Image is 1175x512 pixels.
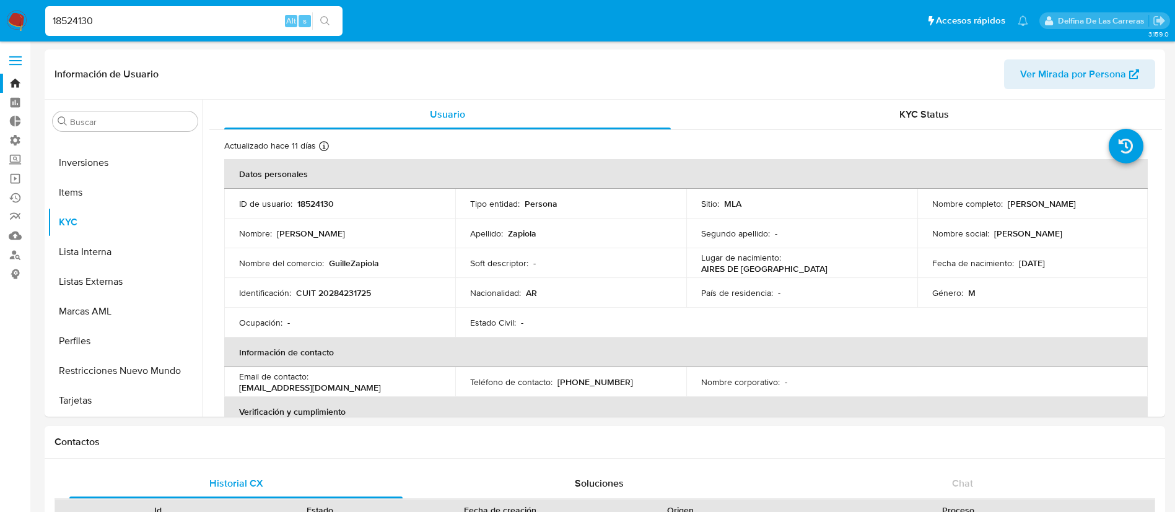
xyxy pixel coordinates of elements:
span: Ver Mirada por Persona [1020,59,1126,89]
button: Perfiles [48,326,203,356]
p: 18524130 [297,198,334,209]
p: [PERSON_NAME] [1008,198,1076,209]
th: Información de contacto [224,337,1148,367]
p: Teléfono de contacto : [470,376,553,388]
h1: Contactos [55,436,1155,448]
button: Restricciones Nuevo Mundo [48,356,203,386]
button: Items [48,178,203,207]
a: Notificaciones [1018,15,1028,26]
th: Datos personales [224,159,1148,189]
p: - [785,376,787,388]
p: Persona [525,198,557,209]
h1: Información de Usuario [55,68,159,80]
p: Fecha de nacimiento : [932,258,1014,269]
p: Segundo apellido : [701,228,770,239]
span: Historial CX [209,476,263,490]
span: Alt [286,15,296,27]
button: Lista Interna [48,237,203,267]
p: CUIT 20284231725 [296,287,371,298]
p: - [521,317,523,328]
input: Buscar [70,116,193,128]
p: [PHONE_NUMBER] [557,376,633,388]
p: Tipo entidad : [470,198,520,209]
span: s [303,15,307,27]
p: [DATE] [1019,258,1045,269]
button: Tarjetas [48,386,203,415]
p: Género : [932,287,963,298]
span: Accesos rápidos [936,14,1005,27]
span: Usuario [430,107,465,121]
button: search-icon [312,12,338,30]
p: Identificación : [239,287,291,298]
p: AIRES DE [GEOGRAPHIC_DATA] [701,263,828,274]
button: Listas Externas [48,267,203,297]
p: Apellido : [470,228,503,239]
p: Nombre corporativo : [701,376,780,388]
th: Verificación y cumplimiento [224,397,1148,427]
p: ID de usuario : [239,198,292,209]
p: MLA [724,198,741,209]
p: Nombre : [239,228,272,239]
p: Nombre social : [932,228,989,239]
button: Inversiones [48,148,203,178]
button: KYC [48,207,203,237]
button: Buscar [58,116,68,126]
p: [EMAIL_ADDRESS][DOMAIN_NAME] [239,382,381,393]
p: - [287,317,290,328]
p: Nombre del comercio : [239,258,324,269]
button: Marcas AML [48,297,203,326]
p: Zapiola [508,228,536,239]
p: GuilleZapiola [329,258,379,269]
p: Lugar de nacimiento : [701,252,781,263]
p: Sitio : [701,198,719,209]
input: Buscar usuario o caso... [45,13,343,29]
p: M [968,287,976,298]
p: Email de contacto : [239,371,308,382]
p: Ocupación : [239,317,282,328]
p: Soft descriptor : [470,258,528,269]
p: Nombre completo : [932,198,1003,209]
p: Nacionalidad : [470,287,521,298]
p: delfina.delascarreras@mercadolibre.com [1058,15,1148,27]
p: Estado Civil : [470,317,516,328]
span: KYC Status [899,107,949,121]
p: País de residencia : [701,287,773,298]
span: Soluciones [575,476,624,490]
p: - [775,228,777,239]
p: [PERSON_NAME] [277,228,345,239]
p: - [533,258,536,269]
button: Ver Mirada por Persona [1004,59,1155,89]
a: Salir [1153,14,1166,27]
p: [PERSON_NAME] [994,228,1062,239]
p: - [778,287,780,298]
p: AR [526,287,537,298]
span: Chat [952,476,973,490]
p: Actualizado hace 11 días [224,140,316,152]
